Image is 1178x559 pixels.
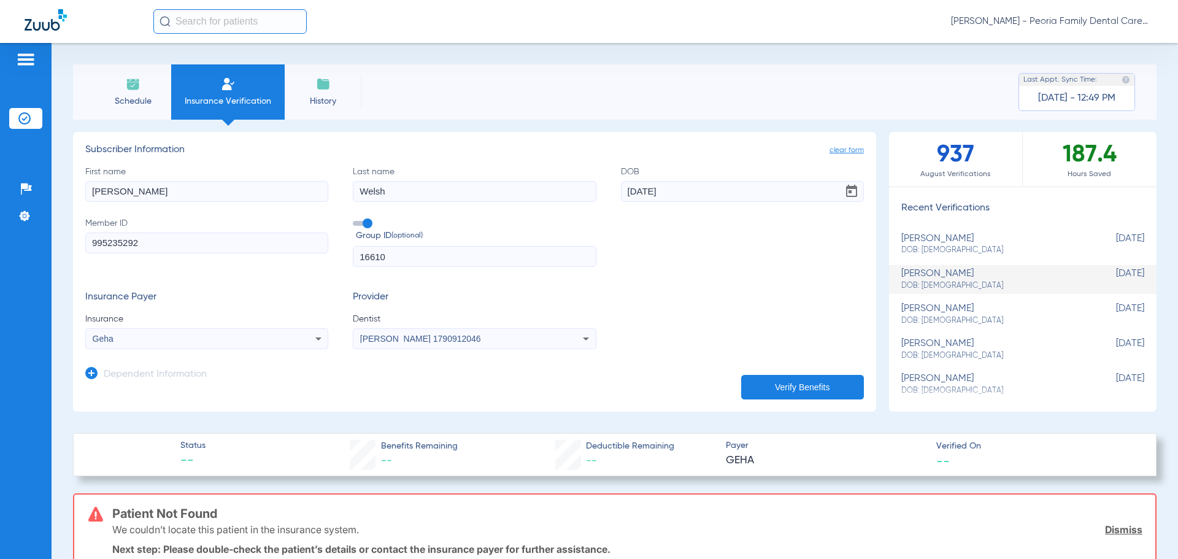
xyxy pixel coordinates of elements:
span: Status [180,439,206,452]
span: Last Appt. Sync Time: [1023,74,1097,86]
span: Deductible Remaining [586,440,674,453]
span: Schedule [104,95,162,107]
label: Member ID [85,217,328,268]
input: Search for patients [153,9,307,34]
span: -- [180,453,206,470]
img: Schedule [126,77,141,91]
span: Payer [726,439,926,452]
span: [DATE] [1083,338,1144,361]
span: [PERSON_NAME] 1790912046 [360,334,481,344]
img: last sync help info [1122,75,1130,84]
div: [PERSON_NAME] [901,373,1083,396]
span: DOB: [DEMOGRAPHIC_DATA] [901,315,1083,326]
h3: Insurance Payer [85,291,328,304]
h3: Provider [353,291,596,304]
h3: Recent Verifications [889,202,1157,215]
input: Last name [353,181,596,202]
span: DOB: [DEMOGRAPHIC_DATA] [901,350,1083,361]
img: History [316,77,331,91]
span: -- [936,454,950,467]
div: [PERSON_NAME] [901,338,1083,361]
span: Dentist [353,313,596,325]
span: -- [586,455,597,466]
div: [PERSON_NAME] [901,233,1083,256]
span: [DATE] [1083,268,1144,291]
div: [PERSON_NAME] [901,268,1083,291]
span: Benefits Remaining [381,440,458,453]
span: [DATE] [1083,233,1144,256]
img: hamburger-icon [16,52,36,67]
span: [DATE] [1083,373,1144,396]
span: Group ID [356,229,596,242]
span: Insurance Verification [180,95,275,107]
label: Last name [353,166,596,202]
button: Verify Benefits [741,375,864,399]
span: DOB: [DEMOGRAPHIC_DATA] [901,385,1083,396]
img: Zuub Logo [25,9,67,31]
input: DOBOpen calendar [621,181,864,202]
span: History [294,95,352,107]
span: Geha [93,334,114,344]
span: [DATE] - 12:49 PM [1038,92,1115,104]
input: First name [85,181,328,202]
span: August Verifications [889,168,1022,180]
a: Dismiss [1105,523,1142,536]
span: Hours Saved [1023,168,1157,180]
h3: Subscriber Information [85,144,864,156]
div: [PERSON_NAME] [901,303,1083,326]
div: 187.4 [1023,132,1157,187]
label: DOB [621,166,864,202]
span: Verified On [936,440,1136,453]
span: [PERSON_NAME] - Peoria Family Dental Care [951,15,1153,28]
span: Insurance [85,313,328,325]
img: error-icon [88,507,103,522]
div: 937 [889,132,1023,187]
input: Member ID [85,233,328,253]
label: First name [85,166,328,202]
span: -- [381,455,392,466]
h3: Patient Not Found [112,507,1142,520]
span: DOB: [DEMOGRAPHIC_DATA] [901,280,1083,291]
span: GEHA [726,453,926,468]
button: Open calendar [839,179,864,204]
p: Next step: Please double-check the patient’s details or contact the insurance payer for further a... [112,543,1142,555]
span: DOB: [DEMOGRAPHIC_DATA] [901,245,1083,256]
h3: Dependent Information [104,369,207,381]
img: Search Icon [160,16,171,27]
img: Manual Insurance Verification [221,77,236,91]
p: We couldn’t locate this patient in the insurance system. [112,523,359,536]
span: clear form [830,144,864,156]
small: (optional) [391,229,423,242]
span: [DATE] [1083,303,1144,326]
